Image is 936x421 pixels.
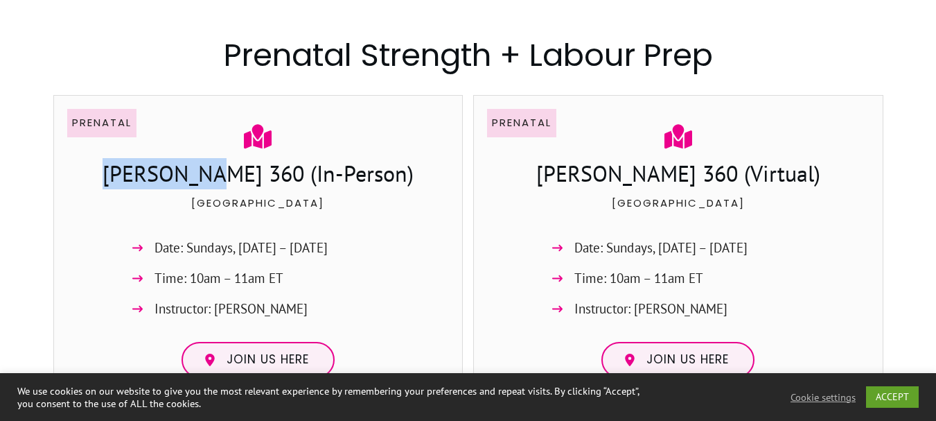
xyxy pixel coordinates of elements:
p: Prenatal [492,114,551,132]
h2: Prenatal Strength + Labour Prep [53,33,883,94]
p: Prenatal [72,114,132,132]
a: Cookie settings [791,391,856,404]
p: [GEOGRAPHIC_DATA] [488,194,869,229]
p: [GEOGRAPHIC_DATA] [68,194,449,229]
div: We use cookies on our website to give you the most relevant experience by remembering your prefer... [17,385,648,410]
span: Join us here [646,352,729,368]
a: Join us here [182,342,335,378]
h3: [PERSON_NAME] 360 (Virtual) [488,158,869,193]
span: Time: 10am – 11am ET [574,267,703,290]
span: Join us here [227,352,309,368]
span: Instructor: [PERSON_NAME] [574,298,727,320]
a: Join us here [601,342,754,378]
span: Date: Sundays, [DATE] – [DATE] [154,237,328,259]
span: Instructor: [PERSON_NAME] [154,298,308,320]
a: ACCEPT [866,386,919,408]
span: Time: 10am – 11am ET [154,267,283,290]
h3: [PERSON_NAME] 360 (In-Person) [68,158,449,193]
span: Date: Sundays, [DATE] – [DATE] [574,237,748,259]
